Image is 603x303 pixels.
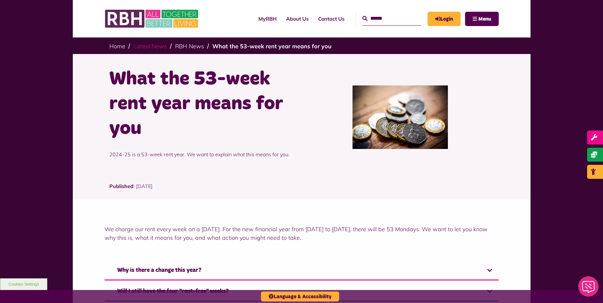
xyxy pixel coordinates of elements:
[175,43,204,50] a: RBH News
[212,43,332,50] a: What the 53-week rent year means for you
[109,183,134,189] strong: Published
[109,43,125,50] a: Home
[109,182,494,199] p: : [DATE]
[353,85,448,149] img: Money 2
[105,6,200,31] img: RBH
[109,141,297,168] p: 2024-25 is a 53-week rent year. We want to explain what this means for you.
[254,10,281,27] a: MyRBH
[105,225,499,242] p: We charge our rent every week on a [DATE]. For the new financial year from [DATE] to [DATE], ther...
[105,282,499,301] a: Will I still have the four "rent-free" weeks?
[134,43,167,50] a: Latest News
[261,292,339,301] button: Language & Accessibility
[105,261,499,280] a: Why is there a change this year?
[478,17,491,22] span: Menu
[109,67,297,141] h1: What the 53-week rent year means for you
[281,10,313,27] a: About Us
[362,12,421,25] input: Search
[574,274,603,303] iframe: Netcall Web Assistant for live chat
[428,12,461,26] a: MyRBH
[465,12,499,26] button: Navigation
[313,10,349,27] a: Contact Us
